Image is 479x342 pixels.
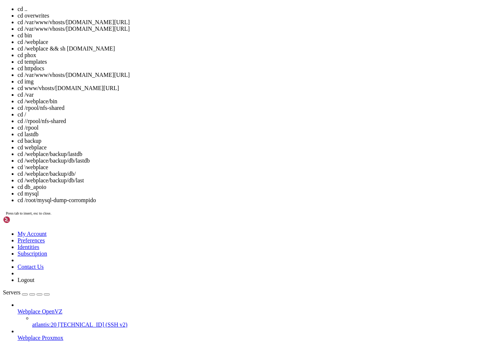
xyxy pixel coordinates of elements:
x-row: root@node306:~# du -sh /root/pre-separate-node306 [3,94,384,100]
x-row: root@node306:~# tar -czf /root/pre-separate-node306/etc-corosync-$(date +%F-%H%M).tgz /etc/corosync [3,33,384,40]
li: cd / [18,111,476,118]
x-row: root@node306:~# for id in $(qm list | awk 'NR>1{print $1}'); do [3,58,384,64]
li: cd db_apoio [18,184,476,190]
a: Webplace OpenVZ [18,308,476,315]
li: cd /rpool [18,124,476,131]
x-row: drwxr-xr-x 2 root root [DATE] 13:22 ctcfg [3,125,384,131]
x-row: total 101 [3,112,384,119]
li: cd /webplace/bin [18,98,476,105]
li: cd httpdocs [18,65,476,72]
x-row: 103K /root/pre-separate-node306 [3,100,384,107]
li: cd /webplace && sh [DOMAIN_NAME] [18,45,476,52]
li: cd bin [18,32,476,39]
x-row: pct config $id > /root/pre-separate-node306/ctcfg/$id.conf [3,82,384,88]
li: cd /var/www/vhosts/[DOMAIN_NAME][URL] [18,26,476,32]
x-row: root@node306:~# tar -czf /root/pre-separate-node306/etc-pve-$(date +%F-%H%M).tgz /etc/pve [3,21,384,27]
li: cd /var [18,92,476,98]
li: Webplace OpenVZ [18,302,476,328]
div: (18, 27) [58,167,61,174]
x-row: root@node306:~# pct list > /root/pre-separate-node306/ct-list.txt [3,52,384,58]
span: Webplace OpenVZ [18,308,62,315]
li: cd \webplace [18,164,476,171]
x-row: -rw-r--r-- 1 root root 971 [DATE] 13:20 etc-corosync-2025-09-27-1320.tgz [3,137,384,143]
a: Logout [18,277,34,283]
x-row: root@node306:~# qm list > /root/pre-separate-node306/vm-list.txt [3,45,384,52]
span: [TECHNICAL_ID] (SSH v2) [58,321,128,328]
li: cd /var/www/vhosts/[DOMAIN_NAME][URL] [18,72,476,78]
a: My Account [18,231,47,237]
a: Servers [3,289,50,295]
li: atlantis:20 [TECHNICAL_ID] (SSH v2) [32,315,476,328]
x-row: -rw-r--r-- 1 root root 0 [DATE] 13:21 vm-list.txt [3,155,384,161]
x-row: done [3,88,384,94]
li: cd /rpool/nfs-shared [18,105,476,111]
li: cd overwrites [18,12,476,19]
span: Servers [3,289,20,295]
x-row: drwxr-xr-x 2 root root [DATE] 13:20 vmcfg [3,161,384,167]
li: cd /var/www/vhosts/[DOMAIN_NAME][URL] [18,19,476,26]
x-row: root@node306:~# cd [3,167,384,174]
img: Shellngn [3,216,45,223]
li: cd /webplace/backup/db/lastdb [18,157,476,164]
x-row: root@node306:~# ls -l /root/pre-separate-node306 [3,107,384,113]
span: Webplace Proxmox [18,335,63,341]
li: cd lastdb [18,131,476,138]
x-row: -rw-r--r-- 1 root root 97173 [DATE] 13:20 etc-pve-2025-09-27-1320.tgz [3,149,384,155]
li: cd //rpool/nfs-shared [18,118,476,124]
x-row: done [3,70,384,76]
li: cd templates [18,59,476,65]
x-row: -rw-r--r-- 1 root root 122 [DATE] 13:22 ct-list.txt [3,119,384,125]
a: Subscription [18,250,47,257]
x-row: root@node306:~# for id in $(pct list | awk 'NR>1{print $1}'); do [3,76,384,82]
x-row: drwxr-xr-x 2 root root [DATE] 13:20 etc-corosync [3,131,384,137]
x-row: drwxr-xr-x 2 root root [DATE] 13:20 etc-pve [3,143,384,149]
a: Identities [18,244,39,250]
a: atlantis:20 [TECHNICAL_ID] (SSH v2) [32,321,476,328]
a: Contact Us [18,264,44,270]
x-row: root@node306:~# mkdir -p /root/pre-separate-node306/{etc-pve,etc-corosync,vmcfg,ctcfg} [3,15,384,21]
a: Preferences [18,237,45,244]
x-row: root@node306:~# hostname -f [3,3,384,9]
li: cd img [18,78,476,85]
li: cd mysql [18,190,476,197]
li: cd /webplace/backup/db/ [18,171,476,177]
li: cd /webplace [18,39,476,45]
span: Press tab to insert, esc to close. [6,211,51,215]
li: cd phox [18,52,476,59]
x-row: tar: Removing leading `/' from member names [3,40,384,46]
li: cd /webplace/backup/lastdb [18,151,476,157]
x-row: tar: Removing leading `/' from member names [3,27,384,34]
li: cd .. [18,6,476,12]
li: cd webplace [18,144,476,151]
li: cd backup [18,138,476,144]
li: cd www/vhosts/[DOMAIN_NAME][URL] [18,85,476,92]
a: Webplace Proxmox [18,335,476,341]
li: cd /webplace/backup/db/last [18,177,476,184]
span: atlantis:20 [32,321,57,328]
li: cd /root/mysql-dump-corrompido [18,197,476,204]
x-row: qm config $id > /root/pre-separate-node306/vmcfg/$id.conf [3,64,384,70]
x-row: [DOMAIN_NAME] [3,9,384,15]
